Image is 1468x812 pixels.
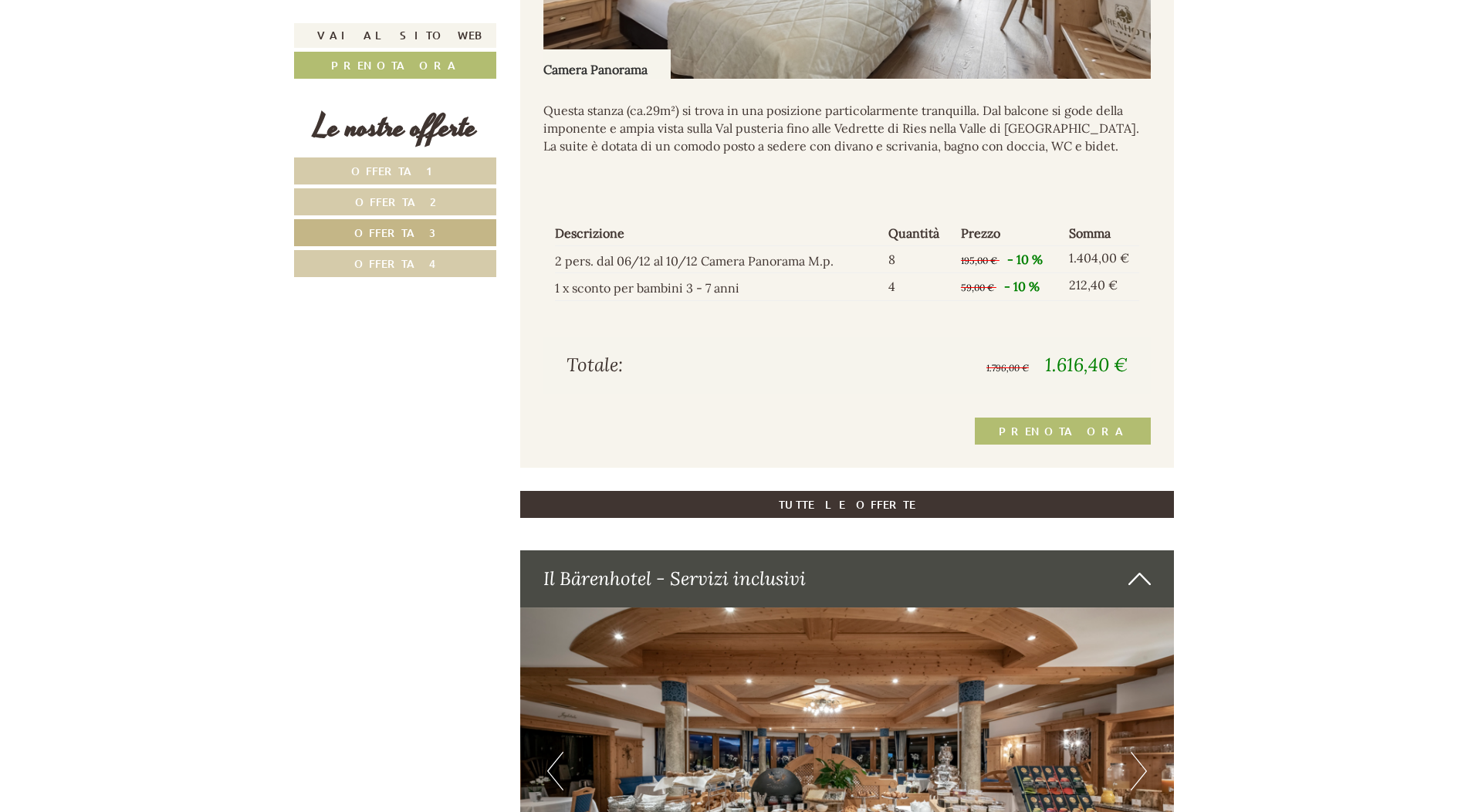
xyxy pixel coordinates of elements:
span: 1.796,00 € [986,362,1029,374]
div: Totale: [555,352,847,378]
td: 212,40 € [1063,273,1139,301]
th: Somma [1063,222,1139,245]
th: Descrizione [555,222,882,245]
div: Camera Panorama [543,49,671,79]
a: Vai al sito web [294,23,496,48]
td: 1 x sconto per bambini 3 - 7 anni [555,273,882,301]
td: 1.404,00 € [1063,245,1139,273]
button: Next [1131,752,1147,790]
a: Prenota ora [975,418,1151,445]
button: Previous [547,752,563,790]
p: Questa stanza (ca.29m²) si trova in una posizione particolarmente tranquilla. Dal balcone si gode... [543,102,1152,155]
span: Offerta 2 [355,195,436,209]
th: Prezzo [955,222,1063,245]
span: 195,00 € [961,255,997,266]
th: Quantità [882,222,955,245]
span: 59,00 € [961,282,994,293]
a: TUTTE LE OFFERTE [520,491,1175,518]
span: Offerta 1 [351,164,440,178]
div: Il Bärenhotel - Servizi inclusivi [520,550,1175,607]
td: 4 [882,273,955,301]
div: Le nostre offerte [294,106,496,150]
span: - 10 % [1007,252,1043,267]
span: 1.616,40 € [1045,353,1128,377]
td: 2 pers. dal 06/12 al 10/12 Camera Panorama M.p. [555,245,882,273]
span: Offerta 3 [354,225,436,240]
a: Prenota ora [294,52,496,79]
td: 8 [882,245,955,273]
span: Offerta 4 [354,256,436,271]
span: - 10 % [1004,279,1040,294]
